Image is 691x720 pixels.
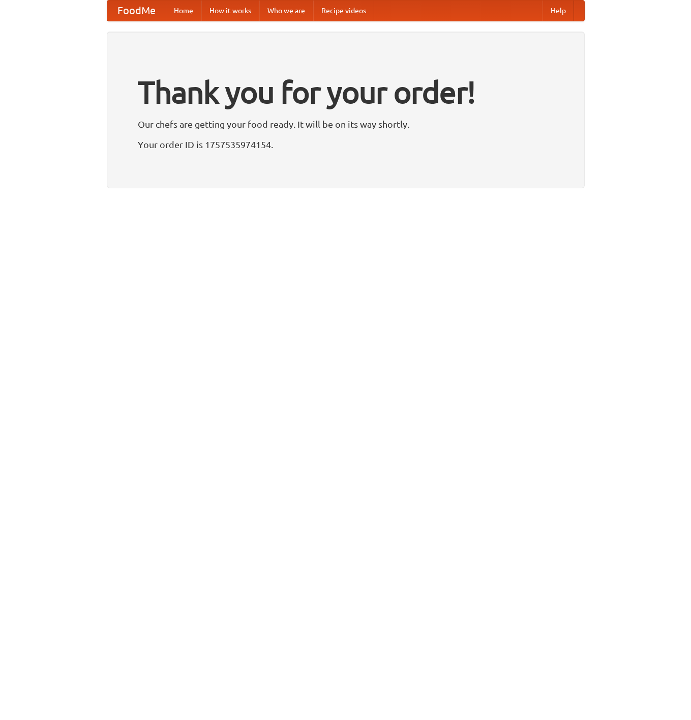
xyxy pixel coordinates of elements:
a: Recipe videos [313,1,374,21]
h1: Thank you for your order! [138,68,554,117]
a: Who we are [259,1,313,21]
a: Home [166,1,201,21]
p: Our chefs are getting your food ready. It will be on its way shortly. [138,117,554,132]
p: Your order ID is 1757535974154. [138,137,554,152]
a: Help [543,1,574,21]
a: FoodMe [107,1,166,21]
a: How it works [201,1,259,21]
